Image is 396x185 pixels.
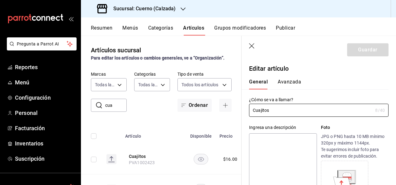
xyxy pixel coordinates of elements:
[108,5,176,12] h3: Sucursal: Cuerno (Calzada)
[216,124,250,144] th: Precio
[249,79,381,89] div: navigation tabs
[15,78,76,87] span: Menú
[249,97,389,102] label: ¿Cómo se va a llamar?
[186,124,216,144] th: Disponible
[321,133,389,159] p: JPG o PNG hasta 10 MB mínimo 320px y máximo 1144px. Te sugerimos incluir foto para evitar errores...
[15,109,76,117] span: Personal
[91,55,224,60] strong: Para editar los artículos o cambios generales, ve a “Organización”.
[181,82,219,88] span: Todos los artículos
[249,64,389,73] p: Editar artículo
[122,25,138,36] button: Menús
[15,124,76,132] span: Facturación
[15,154,76,163] span: Suscripción
[129,160,155,165] span: PVA1002423
[375,107,385,113] div: 8 /40
[194,154,208,164] button: availability-product
[214,25,266,36] button: Grupos modificadores
[183,25,204,36] button: Artículos
[321,124,389,131] p: Foto
[4,45,77,52] a: Pregunta a Parrot AI
[148,25,173,36] button: Categorías
[15,63,76,71] span: Reportes
[105,99,127,111] input: Buscar artículo
[91,72,127,76] label: Marcas
[91,25,396,36] div: navigation tabs
[68,16,73,21] button: open_drawer_menu
[276,25,295,36] button: Publicar
[91,25,112,36] button: Resumen
[7,37,77,50] button: Pregunta a Parrot AI
[95,82,115,88] span: Todas las marcas, Sin marca
[17,41,67,47] span: Pregunta a Parrot AI
[177,72,232,76] label: Tipo de venta
[177,99,212,112] button: Ordenar
[15,93,76,102] span: Configuración
[223,156,237,162] div: $ 16.00
[121,124,186,144] th: Artículo
[138,82,158,88] span: Todas las categorías, Sin categoría
[15,139,76,148] span: Inventarios
[91,45,141,55] div: Artículos sucursal
[249,79,268,89] button: General
[249,124,317,131] div: Ingresa una descripción
[129,153,179,159] button: edit-product-location
[134,72,170,76] label: Categorías
[278,79,301,89] button: Avanzada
